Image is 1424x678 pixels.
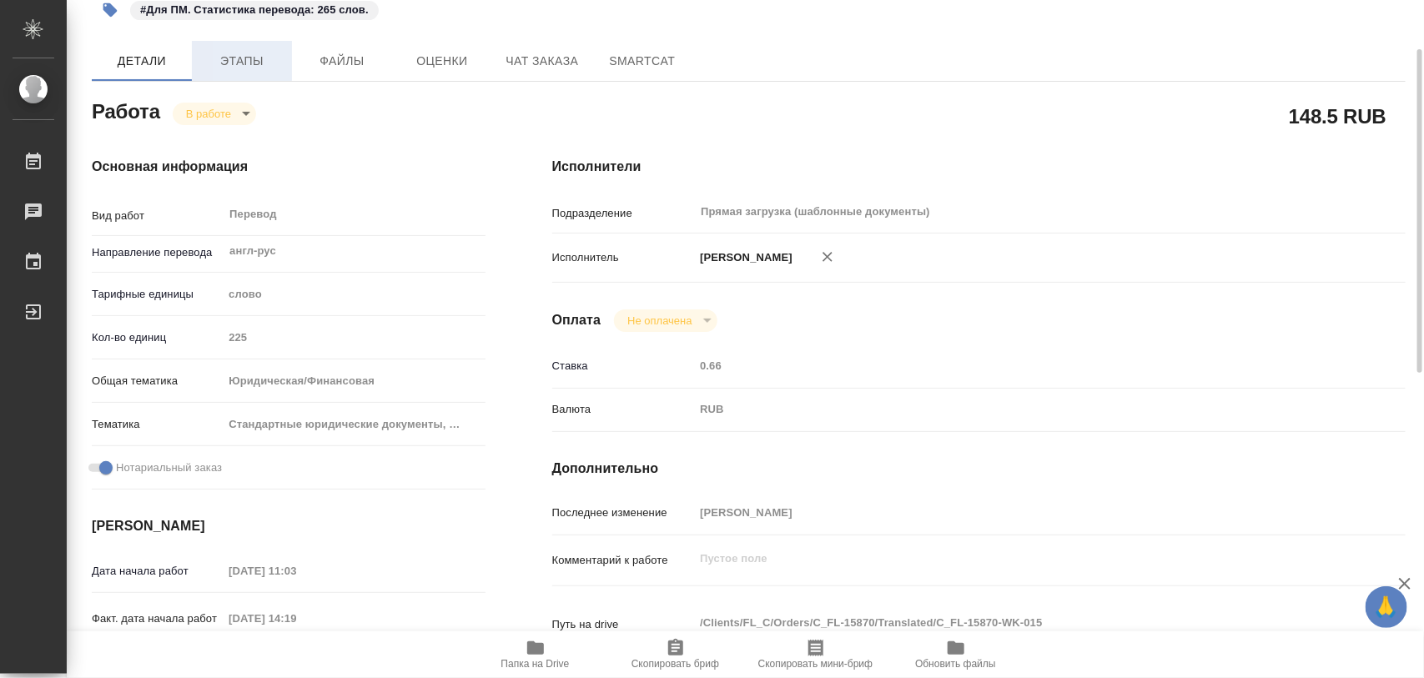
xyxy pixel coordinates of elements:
[92,157,486,177] h4: Основная информация
[302,51,382,72] span: Файлы
[223,410,485,439] div: Стандартные юридические документы, договоры, уставы
[915,658,996,670] span: Обновить файлы
[92,416,223,433] p: Тематика
[173,103,256,125] div: В работе
[758,658,873,670] span: Скопировать мини-бриф
[223,559,369,583] input: Пустое поле
[694,354,1334,378] input: Пустое поле
[606,631,746,678] button: Скопировать бриф
[622,314,697,328] button: Не оплачена
[694,500,1334,525] input: Пустое поле
[92,516,486,536] h4: [PERSON_NAME]
[140,2,369,18] p: #Для ПМ. Статистика перевода: 265 слов.
[465,631,606,678] button: Папка на Drive
[1289,102,1386,130] h2: 148.5 RUB
[1372,590,1401,625] span: 🙏
[552,616,695,633] p: Путь на drive
[402,51,482,72] span: Оценки
[501,658,570,670] span: Папка на Drive
[694,609,1334,637] textarea: /Clients/FL_C/Orders/C_FL-15870/Translated/C_FL-15870-WK-015
[223,325,485,349] input: Пустое поле
[694,395,1334,424] div: RUB
[92,329,223,346] p: Кол-во единиц
[552,358,695,374] p: Ставка
[223,280,485,309] div: слово
[746,631,886,678] button: Скопировать мини-бриф
[92,563,223,580] p: Дата начала работ
[809,239,846,275] button: Удалить исполнителя
[552,401,695,418] p: Валюта
[552,459,1406,479] h4: Дополнительно
[223,367,485,395] div: Юридическая/Финансовая
[552,249,695,266] p: Исполнитель
[502,51,582,72] span: Чат заказа
[602,51,682,72] span: SmartCat
[552,157,1406,177] h4: Исполнители
[92,286,223,303] p: Тарифные единицы
[181,107,236,121] button: В работе
[552,552,695,569] p: Комментарий к работе
[552,505,695,521] p: Последнее изменение
[102,51,182,72] span: Детали
[92,610,223,627] p: Факт. дата начала работ
[223,606,369,630] input: Пустое поле
[128,2,380,16] span: Для ПМ. Статистика перевода: 265 слов.
[92,244,223,261] p: Направление перевода
[614,309,717,332] div: В работе
[631,658,719,670] span: Скопировать бриф
[552,310,601,330] h4: Оплата
[886,631,1026,678] button: Обновить файлы
[552,205,695,222] p: Подразделение
[92,95,160,125] h2: Работа
[116,460,222,476] span: Нотариальный заказ
[202,51,282,72] span: Этапы
[694,249,793,266] p: [PERSON_NAME]
[1366,586,1407,628] button: 🙏
[92,208,223,224] p: Вид работ
[92,373,223,389] p: Общая тематика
